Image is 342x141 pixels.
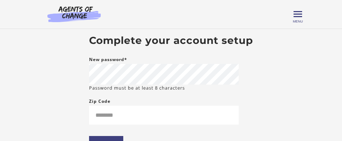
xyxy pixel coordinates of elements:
label: Zip Code [89,97,110,106]
small: Password must be at least 8 characters [89,85,185,91]
span: Toggle menu [294,14,302,15]
span: Menu [293,19,303,23]
button: Toggle menu Menu [294,10,302,19]
h2: Complete your account setup [89,35,253,47]
label: New password* [89,55,127,64]
img: Agents of Change Logo [40,6,108,22]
